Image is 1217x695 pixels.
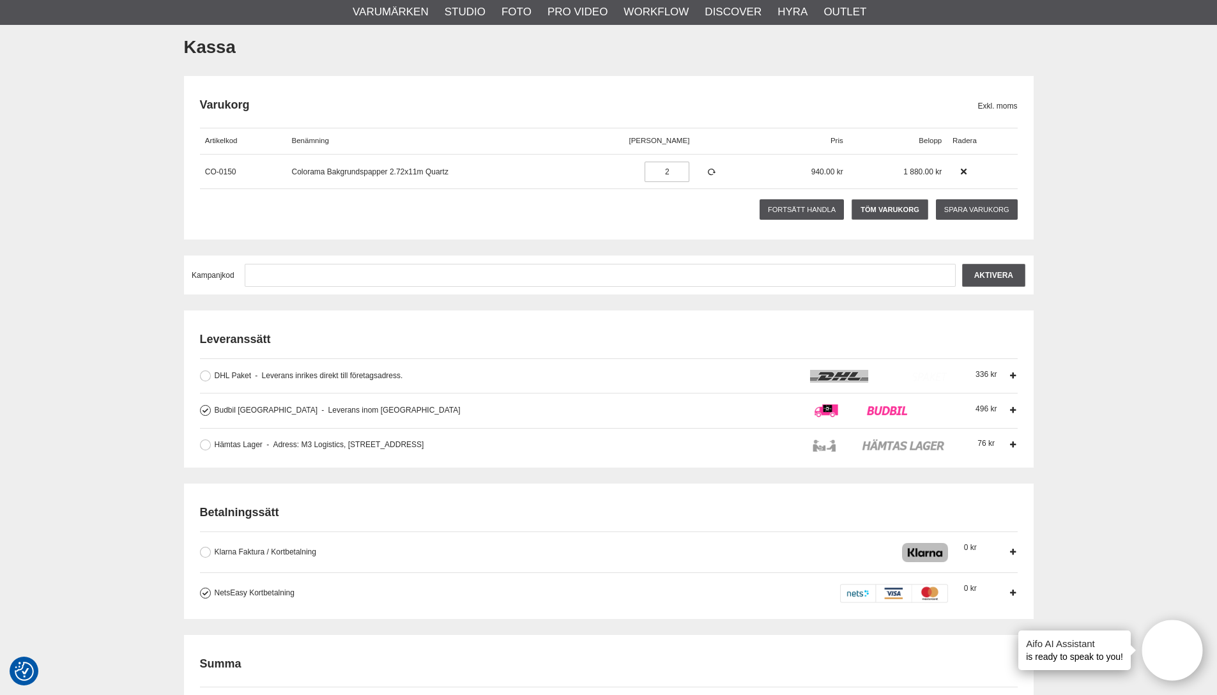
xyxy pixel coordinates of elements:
a: CO-0150 [205,167,236,176]
a: Töm varukorg [852,199,928,220]
span: Klarna Faktura / Kortbetalning [215,547,316,556]
span: Pris [830,137,843,144]
h2: Varukorg [200,97,978,113]
button: Samtyckesinställningar [15,660,34,683]
h2: Betalningssätt [200,505,1018,521]
h1: Kassa [184,35,1034,60]
span: Benämning [291,137,328,144]
span: Exkl. moms [977,100,1017,112]
a: Outlet [823,4,866,20]
a: Pro Video [547,4,608,20]
span: Belopp [919,137,942,144]
span: 496 [976,404,997,413]
input: Aktivera [962,264,1025,287]
a: Varumärken [353,4,429,20]
span: Leverans inrikes direkt till företagsadress. [255,371,402,380]
span: 0 [964,584,977,593]
span: [PERSON_NAME] [629,137,689,144]
img: icon_budbil_logo.png [810,404,948,417]
h2: Summa [200,656,241,672]
span: Adress: M3 Logistics, [STREET_ADDRESS] [266,440,424,449]
span: Artikelkod [205,137,238,144]
span: 0 [964,543,977,552]
a: Hyra [777,4,808,20]
a: Fortsätt handla [760,199,844,220]
span: Kampanjkod [192,271,234,280]
a: Discover [705,4,762,20]
img: icon_dhl.png [810,370,948,383]
span: Budbil [GEOGRAPHIC_DATA] [215,406,318,415]
span: Radera [953,137,977,144]
img: Klarna Checkout [902,543,947,562]
span: 76 [977,439,995,448]
span: 336 [976,370,997,379]
h4: Aifo AI Assistant [1026,637,1123,650]
a: Foto [501,4,532,20]
a: Spara varukorg [936,199,1017,220]
a: Colorama Bakgrundspapper 2.72x11m Quartz [291,167,448,176]
span: Hämtas Lager [215,440,263,449]
img: DIBS - Payments made easy [840,584,947,603]
h2: Leveranssätt [200,332,1018,347]
span: 940.00 [811,167,835,176]
span: 1 880.00 [903,167,933,176]
span: NetsEasy Kortbetalning [215,588,295,597]
span: DHL Paket [215,371,252,380]
div: is ready to speak to you! [1018,630,1131,670]
span: Leverans inom [GEOGRAPHIC_DATA] [321,406,460,415]
a: Studio [445,4,486,20]
a: Workflow [624,4,689,20]
img: icon_lager_logo.png [810,439,948,452]
img: Revisit consent button [15,662,34,681]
